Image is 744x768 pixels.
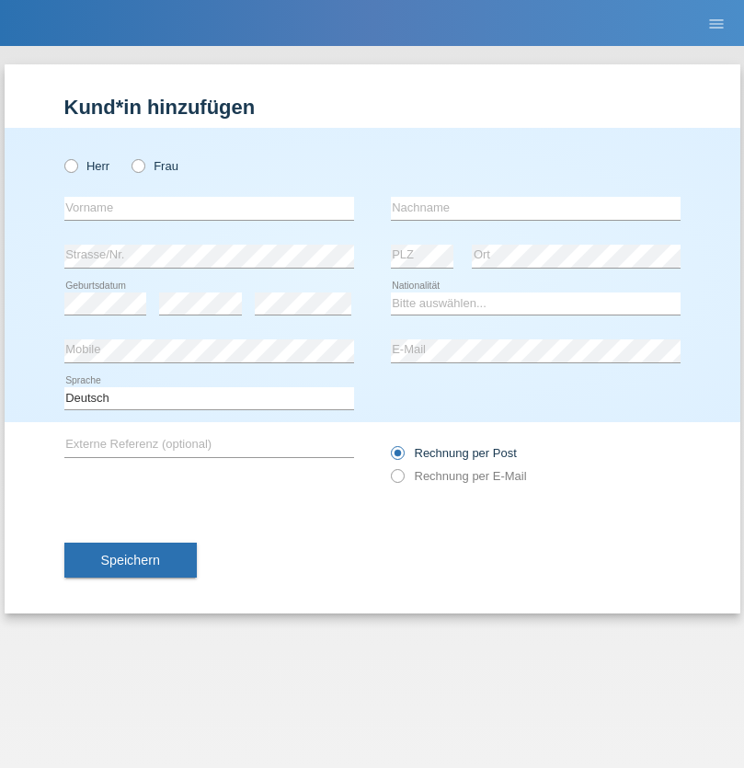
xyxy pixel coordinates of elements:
input: Herr [64,159,76,171]
label: Frau [132,159,178,173]
a: menu [698,17,735,29]
label: Rechnung per E-Mail [391,469,527,483]
span: Speichern [101,553,160,567]
input: Rechnung per E-Mail [391,469,403,492]
label: Rechnung per Post [391,446,517,460]
input: Rechnung per Post [391,446,403,469]
input: Frau [132,159,143,171]
i: menu [707,15,726,33]
label: Herr [64,159,110,173]
h1: Kund*in hinzufügen [64,96,681,119]
button: Speichern [64,543,197,578]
